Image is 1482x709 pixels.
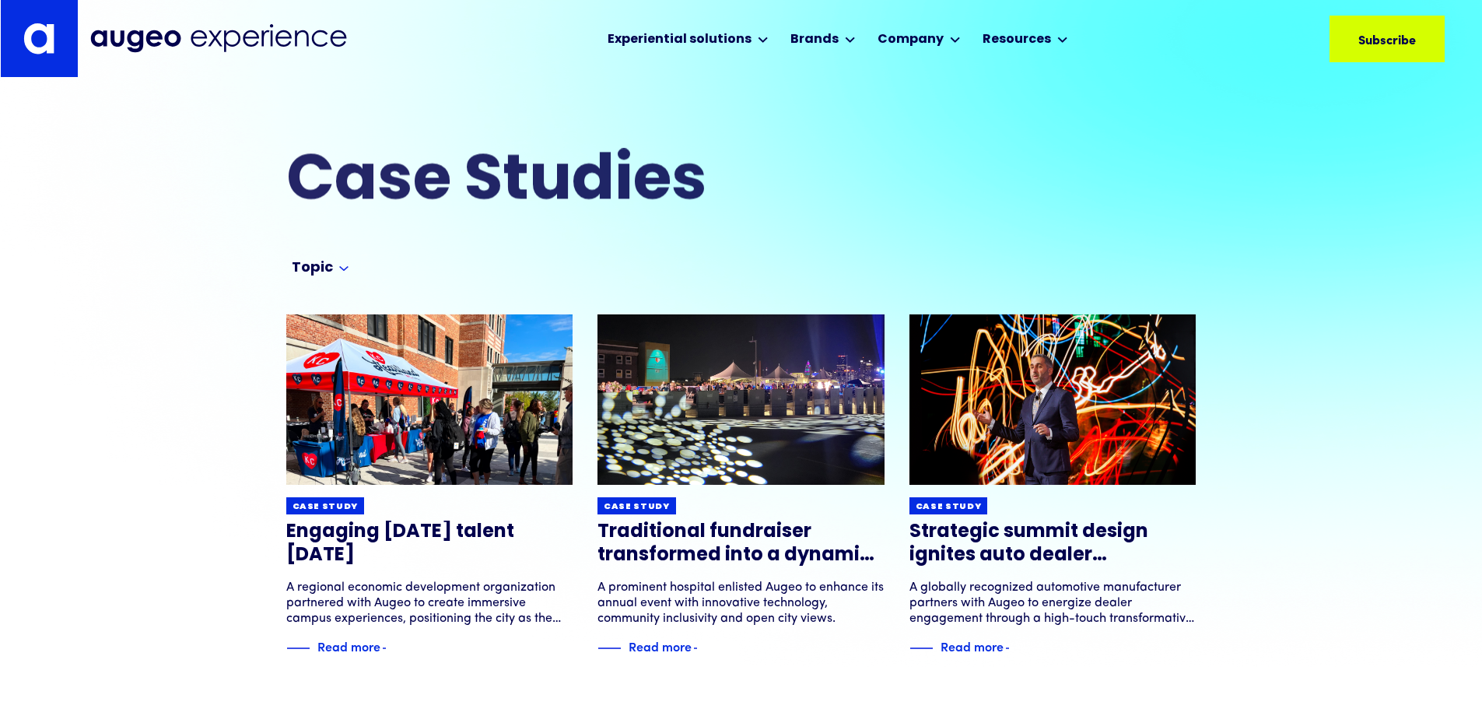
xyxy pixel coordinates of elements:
[909,314,1196,658] a: Case studyStrategic summit design ignites auto dealer performanceA globally recognized automotive...
[983,30,1051,49] div: Resources
[317,637,380,655] div: Read more
[909,521,1196,567] h3: Strategic summit design ignites auto dealer performance
[90,24,347,53] img: Augeo Experience business unit full logo in midnight blue.
[916,501,982,513] div: Case study
[604,501,670,513] div: Case study
[790,30,839,49] div: Brands
[339,266,349,272] img: Arrow symbol in bright blue pointing down to indicate an expanded section.
[878,30,944,49] div: Company
[23,23,54,54] img: Augeo's "a" monogram decorative logo in white.
[286,639,310,658] img: Blue decorative line
[629,637,692,655] div: Read more
[597,314,885,658] a: Case studyTraditional fundraiser transformed into a dynamic experienceA prominent hospital enlist...
[909,639,933,658] img: Blue decorative line
[597,580,885,627] div: A prominent hospital enlisted Augeo to enhance its annual event with innovative technology, commu...
[286,521,573,567] h3: Engaging [DATE] talent [DATE]
[1330,16,1445,62] a: Subscribe
[597,639,621,658] img: Blue decorative line
[286,151,822,214] h2: Case Studies
[382,639,405,658] img: Blue text arrow
[693,639,716,658] img: Blue text arrow
[608,30,752,49] div: Experiential solutions
[286,580,573,627] div: A regional economic development organization partnered with Augeo to create immersive campus expe...
[941,637,1004,655] div: Read more
[292,259,333,278] div: Topic
[1005,639,1028,658] img: Blue text arrow
[909,580,1196,627] div: A globally recognized automotive manufacturer partners with Augeo to energize dealer engagement t...
[293,501,359,513] div: Case study
[597,521,885,567] h3: Traditional fundraiser transformed into a dynamic experience
[286,314,573,658] a: Case studyEngaging [DATE] talent [DATE]A regional economic development organization partnered wit...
